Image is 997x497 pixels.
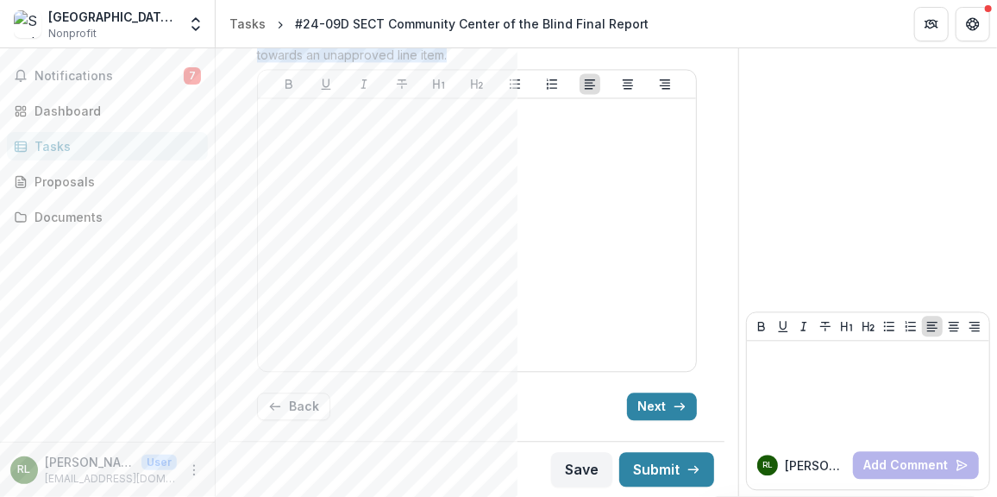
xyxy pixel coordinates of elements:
div: Tasks [34,137,194,155]
p: User [141,455,177,470]
div: [GEOGRAPHIC_DATA] of the Blind [48,8,177,26]
button: Align Right [964,316,985,337]
p: [PERSON_NAME] [45,453,135,471]
button: Strike [392,73,412,94]
div: Proposals [34,173,194,191]
div: Renée LaBonté [762,461,773,469]
button: Heading 1 [429,73,449,94]
button: Bullet List [879,316,900,337]
img: South East CT Community Center of the Blind [14,10,41,38]
button: Underline [316,73,336,94]
button: Heading 2 [858,316,879,337]
p: [PERSON_NAME] [785,456,846,475]
button: Italicize [793,316,814,337]
button: More [184,460,204,481]
nav: breadcrumb [223,11,655,36]
div: Dashboard [34,102,194,120]
button: Save [551,452,612,487]
button: Italicize [354,73,374,94]
button: Notifications7 [7,62,208,90]
span: Nonprofit [48,26,97,41]
button: Ordered List [542,73,562,94]
button: Open entity switcher [184,7,208,41]
button: Add Comment [853,451,979,479]
button: Heading 1 [837,316,857,337]
button: Align Left [922,316,943,337]
button: Heading 2 [467,73,487,94]
button: Back [257,393,330,420]
p: [EMAIL_ADDRESS][DOMAIN_NAME] [45,471,177,487]
button: Underline [773,316,793,337]
button: Strike [815,316,836,337]
button: Get Help [956,7,990,41]
div: Tasks [229,15,266,33]
button: Align Left [580,73,600,94]
button: Submit [619,452,714,487]
a: Tasks [7,132,208,160]
a: Documents [7,203,208,231]
button: Bold [751,316,772,337]
div: Renée LaBonté [18,464,31,475]
button: Align Center [618,73,638,94]
button: Partners [914,7,949,41]
div: Documents [34,208,194,226]
a: Dashboard [7,97,208,125]
button: Align Center [944,316,964,337]
span: 7 [184,67,201,85]
button: Bullet List [505,73,525,94]
button: Bold [279,73,299,94]
button: Next [627,393,697,420]
button: Ordered List [900,316,921,337]
button: Align Right [655,73,675,94]
a: Tasks [223,11,273,36]
span: Notifications [34,69,184,84]
a: Proposals [7,167,208,196]
div: #24-09D SECT Community Center of the Blind Final Report [295,15,649,33]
